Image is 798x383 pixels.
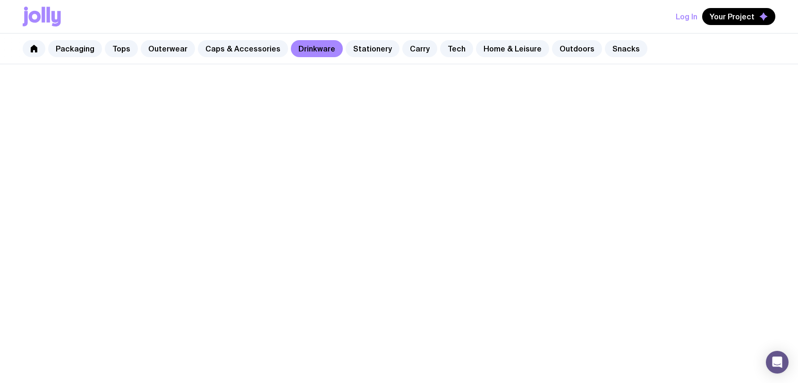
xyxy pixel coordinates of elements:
a: Carry [402,40,437,57]
a: Snacks [605,40,647,57]
a: Outdoors [552,40,602,57]
button: Log In [676,8,697,25]
div: Open Intercom Messenger [766,351,789,374]
a: Caps & Accessories [198,40,288,57]
a: Stationery [346,40,399,57]
a: Drinkware [291,40,343,57]
a: Tops [105,40,138,57]
a: Packaging [48,40,102,57]
a: Tech [440,40,473,57]
button: Your Project [702,8,775,25]
span: Your Project [710,12,755,21]
a: Outerwear [141,40,195,57]
a: Home & Leisure [476,40,549,57]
